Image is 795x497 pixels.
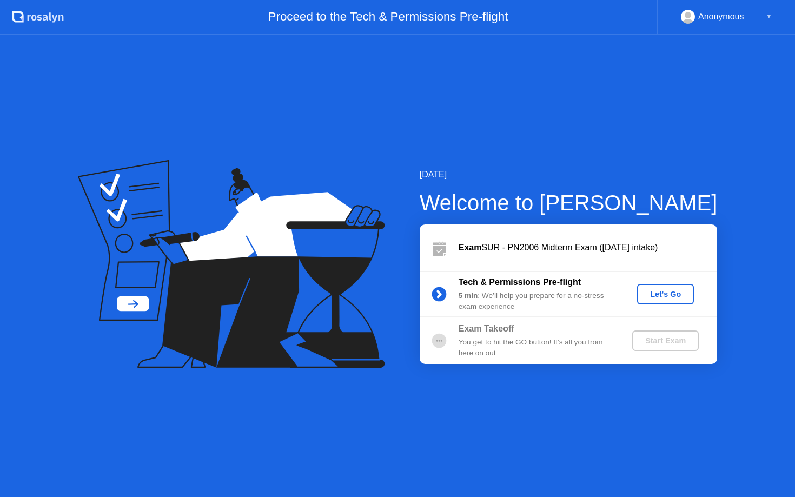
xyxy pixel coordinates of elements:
[459,277,581,287] b: Tech & Permissions Pre-flight
[459,337,614,359] div: You get to hit the GO button! It’s all you from here on out
[459,241,717,254] div: SUR - PN2006 Midterm Exam ([DATE] intake)
[632,330,699,351] button: Start Exam
[766,10,772,24] div: ▼
[637,336,694,345] div: Start Exam
[641,290,690,299] div: Let's Go
[637,284,694,304] button: Let's Go
[459,243,482,252] b: Exam
[420,187,718,219] div: Welcome to [PERSON_NAME]
[698,10,744,24] div: Anonymous
[459,291,478,300] b: 5 min
[420,168,718,181] div: [DATE]
[459,324,514,333] b: Exam Takeoff
[459,290,614,313] div: : We’ll help you prepare for a no-stress exam experience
